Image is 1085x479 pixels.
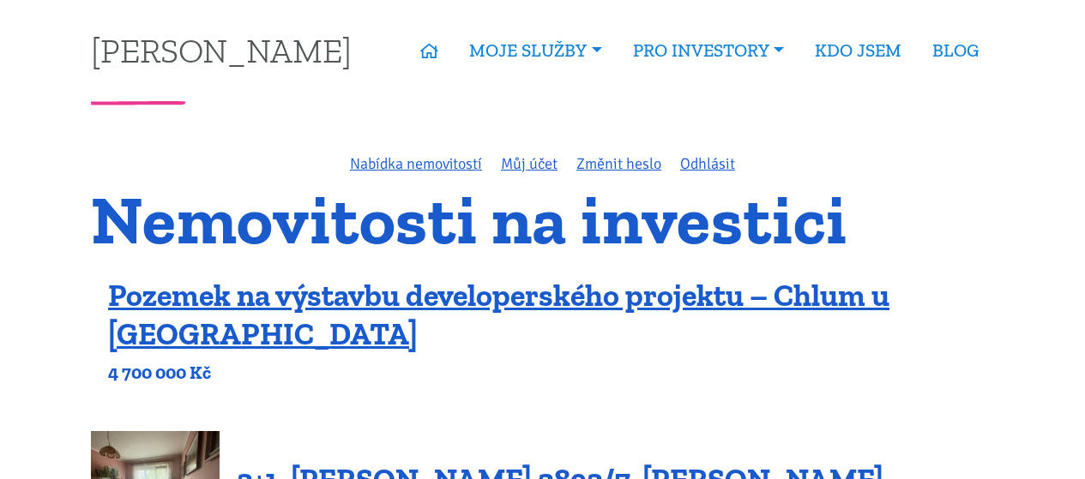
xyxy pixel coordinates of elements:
[350,154,482,173] a: Nabídka nemovitostí
[108,361,994,385] p: 4 700 000 Kč
[680,154,735,173] a: Odhlásit
[108,277,889,352] a: Pozemek na výstavbu developerského projektu – Chlum u [GEOGRAPHIC_DATA]
[618,31,799,70] a: PRO INVESTORY
[576,154,661,173] a: Změnit heslo
[91,191,994,248] h1: Nemovitosti na investici
[799,31,917,70] a: KDO JSEM
[91,33,352,67] a: [PERSON_NAME]
[501,154,558,173] a: Můj účet
[917,31,994,70] a: BLOG
[454,31,617,70] a: MOJE SLUŽBY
